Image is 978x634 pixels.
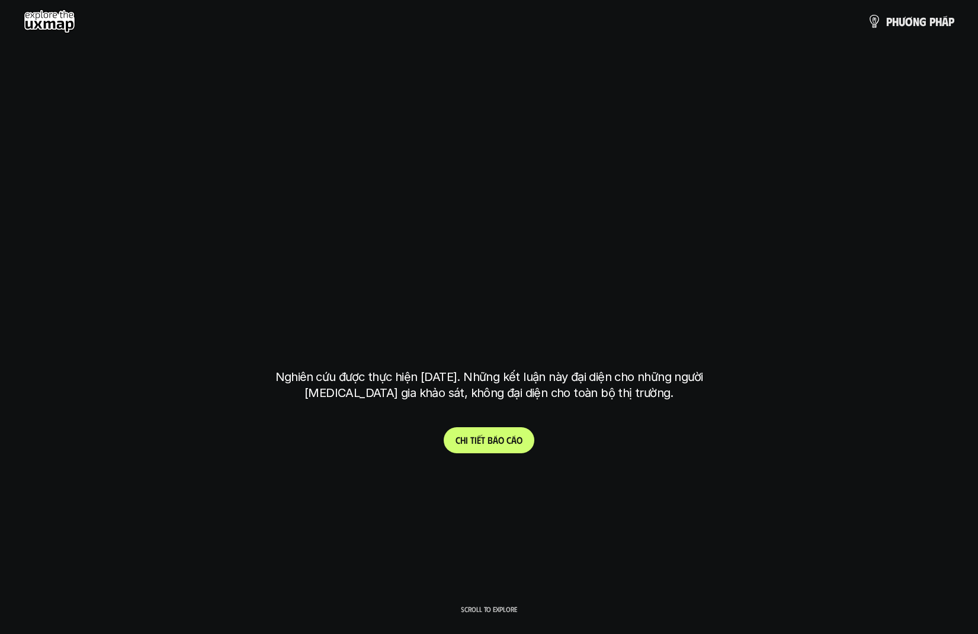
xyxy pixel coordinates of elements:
[919,15,926,28] span: g
[460,434,466,446] span: h
[474,434,477,446] span: i
[273,200,706,249] h1: phạm vi công việc của
[892,15,899,28] span: h
[948,15,954,28] span: p
[905,15,913,28] span: ơ
[511,434,517,446] span: á
[267,369,711,401] p: Nghiên cứu được thực hiện [DATE]. Những kết luận này đại diện cho những người [MEDICAL_DATA] gia ...
[913,15,919,28] span: n
[456,434,460,446] span: C
[448,170,538,184] h6: Kết quả nghiên cứu
[929,15,935,28] span: p
[444,427,534,453] a: Chitiếtbáocáo
[867,9,954,33] a: phươngpháp
[461,605,517,613] p: Scroll to explore
[886,15,892,28] span: p
[466,434,468,446] span: i
[899,15,905,28] span: ư
[477,434,481,446] span: ế
[935,15,942,28] span: h
[278,293,700,343] h1: tại [GEOGRAPHIC_DATA]
[506,434,511,446] span: c
[493,434,498,446] span: á
[498,434,504,446] span: o
[517,434,522,446] span: o
[942,15,948,28] span: á
[488,434,493,446] span: b
[481,434,485,446] span: t
[470,434,474,446] span: t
